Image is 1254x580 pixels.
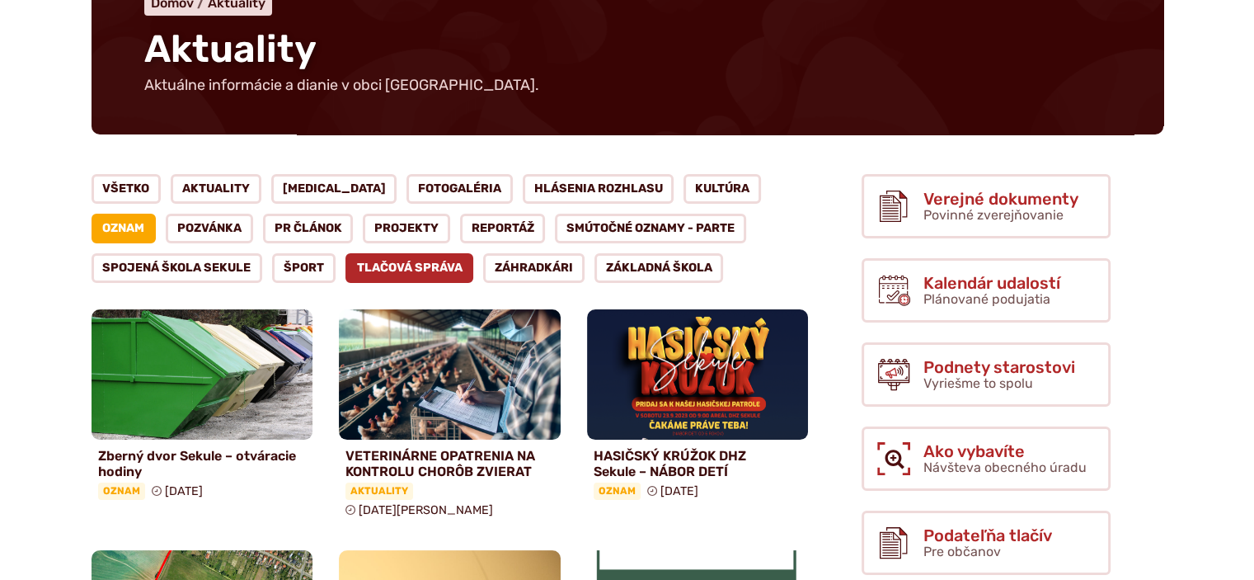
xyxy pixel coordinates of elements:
a: Smútočné oznamy - parte [555,214,746,243]
a: PR článok [263,214,354,243]
a: HASIČSKÝ KRÚŽOK DHZ Sekule – NÁBOR DETÍ Oznam [DATE] [587,309,809,507]
a: Spojená škola Sekule [92,253,263,283]
span: Pre občanov [923,544,1001,559]
span: Aktuality [144,26,317,72]
a: Pozvánka [166,214,253,243]
a: Verejné dokumenty Povinné zverejňovanie [862,174,1111,238]
a: Všetko [92,174,162,204]
a: Aktuality [171,174,261,204]
span: Plánované podujatia [923,291,1050,307]
span: Podnety starostovi [923,358,1075,376]
span: Verejné dokumenty [923,190,1078,208]
a: Hlásenia rozhlasu [523,174,674,204]
h4: HASIČSKÝ KRÚŽOK DHZ Sekule – NÁBOR DETÍ [594,448,802,479]
a: Záhradkári [483,253,585,283]
a: Fotogaléria [406,174,513,204]
span: Podateľňa tlačív [923,526,1052,545]
a: Podnety starostovi Vyriešme to spolu [862,342,1111,407]
span: [DATE][PERSON_NAME] [359,503,493,517]
a: Oznam [92,214,157,243]
a: VETERINÁRNE OPATRENIA NA KONTROLU CHORÔB ZVIERAT Aktuality [DATE][PERSON_NAME] [339,309,561,524]
span: Kalendár udalostí [923,274,1060,292]
a: Základná škola [594,253,724,283]
span: Vyriešme to spolu [923,375,1033,391]
a: Šport [272,253,336,283]
span: Návšteva obecného úradu [923,460,1087,475]
span: [DATE] [165,484,203,498]
a: Podateľňa tlačív Pre občanov [862,511,1111,575]
a: Projekty [363,214,450,243]
a: Kalendár udalostí Plánované podujatia [862,258,1111,323]
span: Ako vybavíte [923,442,1087,460]
span: Aktuality [345,483,413,499]
h4: Zberný dvor Sekule – otváracie hodiny [98,448,307,479]
a: Ako vybavíte Návšteva obecného úradu [862,427,1111,491]
a: [MEDICAL_DATA] [271,174,397,204]
a: Reportáž [460,214,546,243]
a: Kultúra [683,174,761,204]
span: [DATE] [660,484,698,498]
span: Povinné zverejňovanie [923,207,1064,223]
span: Oznam [98,483,145,499]
p: Aktuálne informácie a dianie v obci [GEOGRAPHIC_DATA]. [144,77,540,95]
a: Tlačová správa [345,253,474,283]
h4: VETERINÁRNE OPATRENIA NA KONTROLU CHORÔB ZVIERAT [345,448,554,479]
span: Oznam [594,483,641,499]
a: Zberný dvor Sekule – otváracie hodiny Oznam [DATE] [92,309,313,507]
